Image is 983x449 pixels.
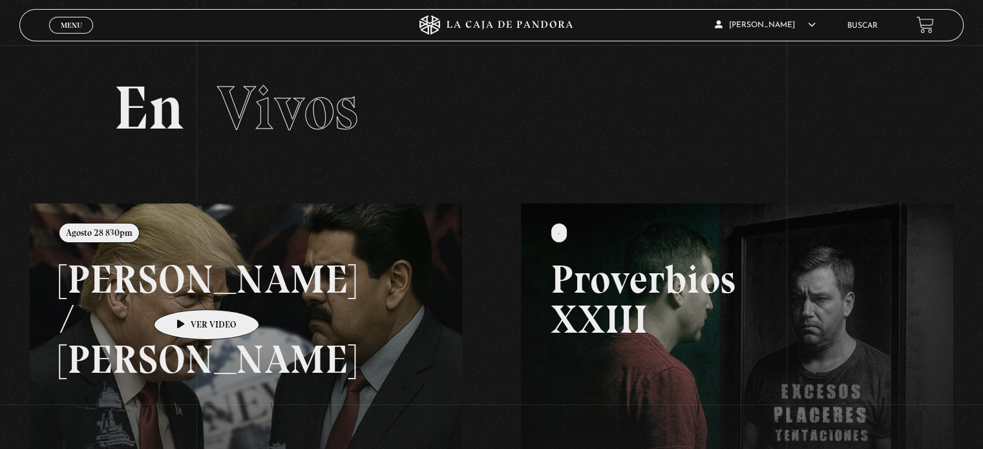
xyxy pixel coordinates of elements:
span: [PERSON_NAME] [715,21,816,29]
span: Vivos [217,71,358,145]
a: View your shopping cart [916,16,934,34]
h2: En [114,78,869,139]
span: Menu [61,21,82,29]
a: Buscar [847,22,878,30]
span: Cerrar [56,32,87,41]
